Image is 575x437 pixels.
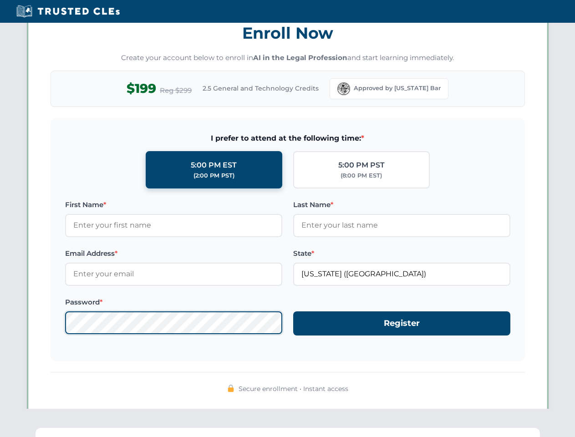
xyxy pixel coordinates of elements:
[341,171,382,180] div: (8:00 PM EST)
[193,171,234,180] div: (2:00 PM PST)
[65,263,282,285] input: Enter your email
[65,199,282,210] label: First Name
[293,214,510,237] input: Enter your last name
[65,132,510,144] span: I prefer to attend at the following time:
[293,199,510,210] label: Last Name
[14,5,122,18] img: Trusted CLEs
[65,297,282,308] label: Password
[239,384,348,394] span: Secure enrollment • Instant access
[293,248,510,259] label: State
[293,311,510,335] button: Register
[253,53,347,62] strong: AI in the Legal Profession
[51,19,525,47] h3: Enroll Now
[338,159,385,171] div: 5:00 PM PST
[65,248,282,259] label: Email Address
[191,159,237,171] div: 5:00 PM EST
[51,53,525,63] p: Create your account below to enroll in and start learning immediately.
[227,385,234,392] img: 🔒
[354,84,441,93] span: Approved by [US_STATE] Bar
[160,85,192,96] span: Reg $299
[65,214,282,237] input: Enter your first name
[337,82,350,95] img: Florida Bar
[293,263,510,285] input: Florida (FL)
[127,78,156,99] span: $199
[203,83,319,93] span: 2.5 General and Technology Credits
